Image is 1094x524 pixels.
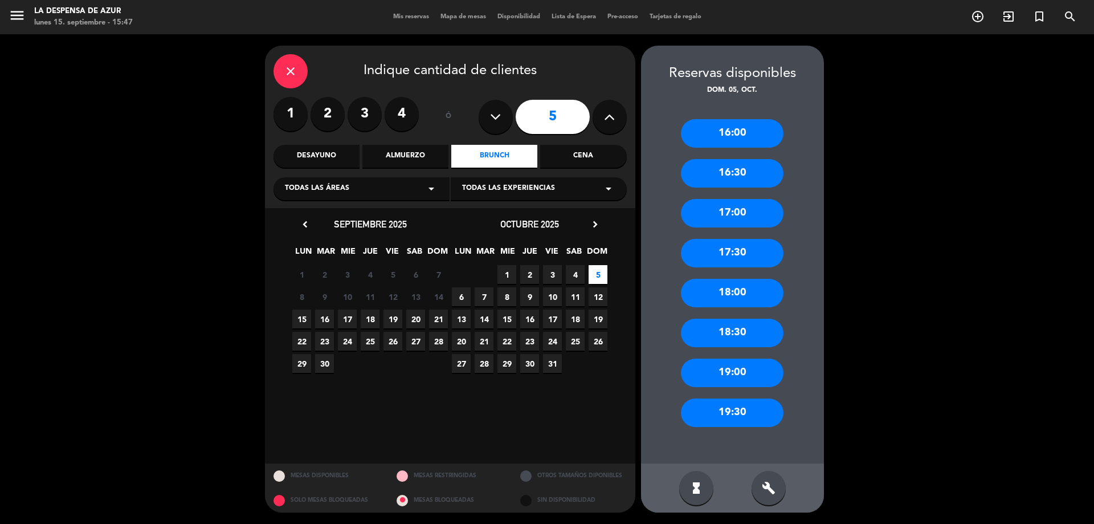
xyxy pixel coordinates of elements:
[406,287,425,306] span: 13
[681,279,783,307] div: 18:00
[520,354,539,373] span: 30
[361,310,379,328] span: 18
[497,287,516,306] span: 8
[429,265,448,284] span: 7
[338,265,357,284] span: 3
[587,245,606,263] span: DOM
[498,245,517,263] span: MIE
[315,310,334,328] span: 16
[362,145,448,168] div: Almuerzo
[361,287,379,306] span: 11
[543,265,562,284] span: 3
[451,145,537,168] div: Brunch
[681,399,783,427] div: 19:30
[644,14,707,20] span: Tarjetas de regalo
[565,245,583,263] span: SAB
[454,245,472,263] span: LUN
[311,97,345,131] label: 2
[512,464,635,488] div: OTROS TAMAÑOS DIPONIBLES
[429,287,448,306] span: 14
[497,310,516,328] span: 15
[689,481,703,495] i: hourglass_full
[361,245,379,263] span: JUE
[1063,10,1077,23] i: search
[681,119,783,148] div: 16:00
[520,310,539,328] span: 16
[476,245,495,263] span: MAR
[285,183,349,194] span: Todas las áreas
[641,63,824,85] div: Reservas disponibles
[540,145,626,168] div: Cena
[492,14,546,20] span: Disponibilidad
[299,218,311,230] i: chevron_left
[338,287,357,306] span: 10
[543,287,562,306] span: 10
[292,287,311,306] span: 8
[543,354,562,373] span: 31
[388,464,512,488] div: MESAS RESTRINGIDAS
[294,245,313,263] span: LUN
[543,332,562,351] span: 24
[589,265,607,284] span: 5
[681,239,783,267] div: 17:30
[273,97,308,131] label: 1
[542,245,561,263] span: VIE
[315,265,334,284] span: 2
[315,354,334,373] span: 30
[34,6,133,17] div: La Despensa de Azur
[475,354,493,373] span: 28
[383,265,402,284] span: 5
[497,332,516,351] span: 22
[566,310,585,328] span: 18
[34,17,133,29] div: lunes 15. septiembre - 15:47
[361,265,379,284] span: 4
[292,354,311,373] span: 29
[429,310,448,328] span: 21
[452,332,471,351] span: 20
[406,265,425,284] span: 6
[475,287,493,306] span: 7
[316,245,335,263] span: MAR
[520,245,539,263] span: JUE
[315,287,334,306] span: 9
[292,310,311,328] span: 15
[430,97,467,137] div: ó
[383,287,402,306] span: 12
[589,218,601,230] i: chevron_right
[681,359,783,387] div: 19:00
[681,319,783,347] div: 18:30
[475,332,493,351] span: 21
[429,332,448,351] span: 28
[520,265,539,284] span: 2
[520,287,539,306] span: 9
[512,488,635,513] div: SIN DISPONIBILIDAD
[334,218,407,230] span: septiembre 2025
[348,97,382,131] label: 3
[405,245,424,263] span: SAB
[284,64,297,78] i: close
[265,464,389,488] div: MESAS DISPONIBLES
[566,265,585,284] span: 4
[427,245,446,263] span: DOM
[388,488,512,513] div: MESAS BLOQUEADAS
[292,265,311,284] span: 1
[265,488,389,513] div: SOLO MESAS BLOQUEADAS
[315,332,334,351] span: 23
[273,54,627,88] div: Indique cantidad de clientes
[681,199,783,228] div: 17:00
[971,10,985,23] i: add_circle_outline
[589,332,607,351] span: 26
[566,287,585,306] span: 11
[452,354,471,373] span: 27
[338,310,357,328] span: 17
[452,287,471,306] span: 6
[1002,10,1015,23] i: exit_to_app
[462,183,555,194] span: Todas las experiencias
[681,159,783,188] div: 16:30
[543,310,562,328] span: 17
[497,265,516,284] span: 1
[452,310,471,328] span: 13
[9,7,26,24] i: menu
[435,14,492,20] span: Mapa de mesas
[383,245,402,263] span: VIE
